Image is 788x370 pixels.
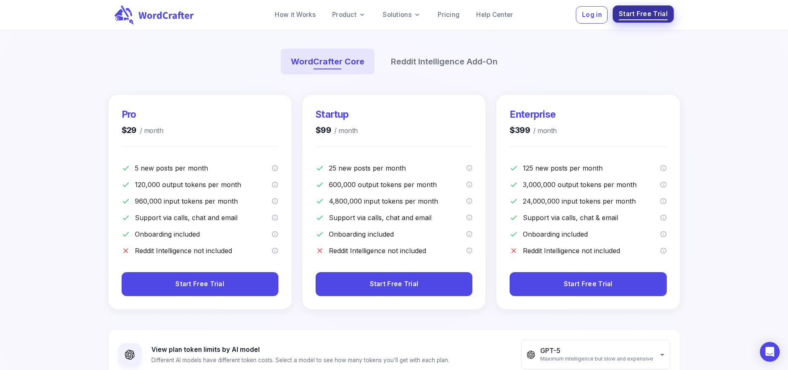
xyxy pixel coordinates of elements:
svg: Output tokens are the words/characters the model generates in response to your instructions. You ... [660,181,667,188]
svg: A post is a new piece of content, an imported content for optimization or a content brief. [660,165,667,171]
button: Start Free Trial [316,272,472,296]
svg: Output tokens are the words/characters the model generates in response to your instructions. You ... [272,181,278,188]
svg: We offer a hands-on onboarding for the entire team for customers with the startup plan. Our struc... [466,231,473,237]
svg: Output tokens are the words/characters the model generates in response to your instructions. You ... [466,181,473,188]
h4: $399 [510,124,556,136]
svg: We offer support via calls, chat and email to our customers with the startup plan [466,214,473,221]
h3: Enterprise [510,108,556,121]
span: / month [137,125,163,136]
button: Start Free Trial [613,5,673,23]
span: Start Free Trial [564,279,613,290]
a: Solutions [376,7,428,23]
p: 3,000,000 output tokens per month [523,180,660,190]
p: Support via calls, chat and email [135,213,272,223]
p: 5 new posts per month [135,163,272,173]
span: Maximum intelligence but slow and expensive [540,355,653,363]
span: / month [331,125,357,136]
p: 24,000,000 input tokens per month [523,196,660,206]
p: Support via calls, chat and email [329,213,466,223]
span: Start Free Trial [175,279,224,290]
a: Help Center [469,7,520,23]
svg: Input tokens are the words you provide to the AI model as instructions. You can think of tokens a... [660,198,667,204]
button: Start Free Trial [510,272,666,296]
span: Log in [582,9,602,21]
p: 600,000 output tokens per month [329,180,466,190]
p: Support via calls, chat & email [523,213,660,223]
svg: Input tokens are the words you provide to the AI model as instructions. You can think of tokens a... [272,198,278,204]
p: 125 new posts per month [523,163,660,173]
a: Product [326,7,373,23]
span: / month [530,125,556,136]
p: 960,000 input tokens per month [135,196,272,206]
p: 25 new posts per month [329,163,466,173]
button: Start Free Trial [122,272,278,296]
svg: A post is a new piece of content, an imported content for optimization or a content brief. [272,165,278,171]
p: Reddit Intelligence not included [329,246,466,256]
svg: A post is a new piece of content, an imported content for optimization or a content brief. [466,165,473,171]
h3: Pro [122,108,163,121]
a: How it Works [268,7,322,23]
div: GPT-5Maximum intelligence but slow and expensive [521,340,670,370]
p: View plan token limits by AI model [151,345,449,355]
svg: Input tokens are the words you provide to the AI model as instructions. You can think of tokens a... [466,198,473,204]
button: Log in [576,6,608,24]
svg: We offer support via calls, chat and email to our customers with the enterprise plan [660,214,667,221]
p: 120,000 output tokens per month [135,180,272,190]
p: Onboarding included [135,229,272,239]
p: 4,800,000 input tokens per month [329,196,466,206]
h3: Startup [316,108,358,121]
a: Pricing [431,7,466,23]
button: Reddit Intelligence Add-On [381,49,508,74]
span: Start Free Trial [619,9,668,20]
p: GPT-5 [540,347,653,355]
p: Onboarding included [329,229,466,239]
button: WordCrafter Core [281,49,374,74]
svg: Reddit Intelligence is a premium add-on that must be purchased separately. It provides Reddit dat... [272,247,278,254]
p: Onboarding included [523,229,660,239]
svg: We offer support via calls, chat and email to our customers with the pro plan [272,214,278,221]
div: Open Intercom Messenger [760,342,780,362]
svg: We offer a hands-on onboarding for the entire team for customers with the startup plan. Our struc... [660,231,667,237]
span: Start Free Trial [370,279,419,290]
h4: $29 [122,124,163,136]
p: Different AI models have different token costs. Select a model to see how many tokens you'll get ... [151,356,449,364]
img: GPT-5 [125,350,135,360]
svg: Reddit Intelligence is a premium add-on that must be purchased separately. It provides Reddit dat... [466,247,473,254]
svg: Reddit Intelligence is a premium add-on that must be purchased separately. It provides Reddit dat... [660,247,667,254]
p: Reddit Intelligence not included [523,246,660,256]
svg: We offer a hands-on onboarding for the entire team for customers with the pro plan. Our structure... [272,231,278,237]
p: Reddit Intelligence not included [135,246,272,256]
h4: $99 [316,124,358,136]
